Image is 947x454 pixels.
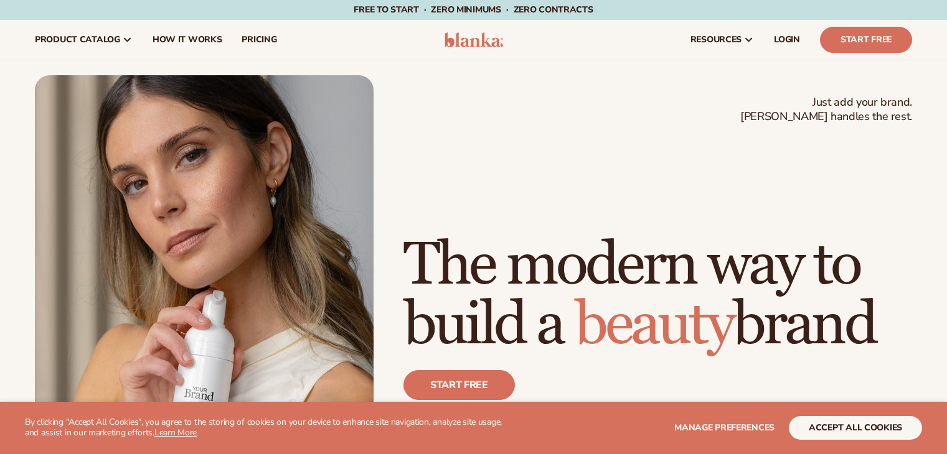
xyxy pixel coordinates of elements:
[153,35,222,45] span: How It Works
[774,35,800,45] span: LOGIN
[403,236,912,355] h1: The modern way to build a brand
[690,35,742,45] span: resources
[575,289,733,361] span: beauty
[674,422,775,433] span: Manage preferences
[740,95,912,124] span: Just add your brand. [PERSON_NAME] handles the rest.
[789,416,922,440] button: accept all cookies
[403,370,515,400] a: Start free
[143,20,232,60] a: How It Works
[232,20,286,60] a: pricing
[35,35,120,45] span: product catalog
[444,32,503,47] img: logo
[25,417,516,438] p: By clicking "Accept All Cookies", you agree to the storing of cookies on your device to enhance s...
[674,416,775,440] button: Manage preferences
[764,20,810,60] a: LOGIN
[354,4,593,16] span: Free to start · ZERO minimums · ZERO contracts
[820,27,912,53] a: Start Free
[681,20,764,60] a: resources
[154,427,197,438] a: Learn More
[242,35,276,45] span: pricing
[25,20,143,60] a: product catalog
